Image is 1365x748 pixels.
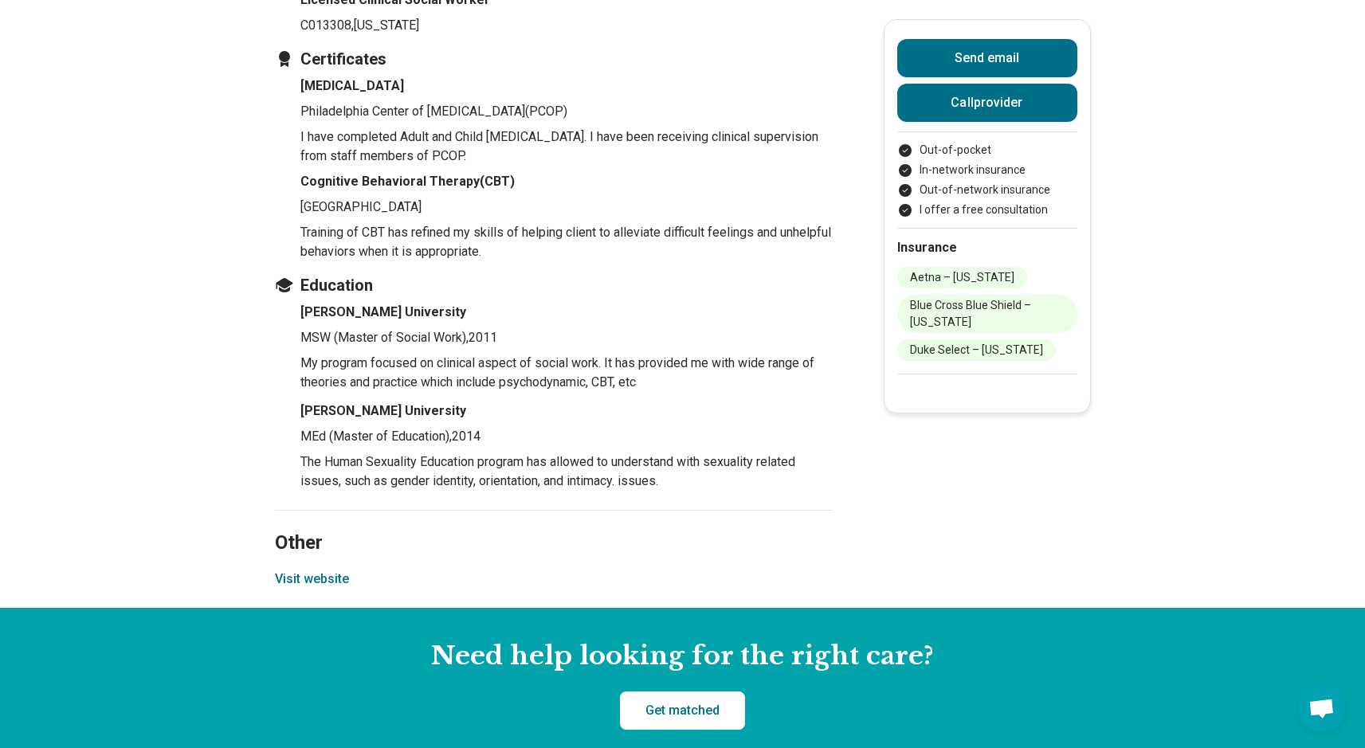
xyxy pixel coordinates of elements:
[300,303,833,322] h4: [PERSON_NAME] University
[897,84,1077,122] button: Callprovider
[897,267,1027,288] li: Aetna – [US_STATE]
[897,238,1077,257] h2: Insurance
[620,691,745,730] a: Get matched
[300,76,833,96] h4: [MEDICAL_DATA]
[300,16,833,35] p: C013308
[300,102,833,121] p: Philadelphia Center of [MEDICAL_DATA](PCOP)
[300,354,833,392] p: My program focused on clinical aspect of social work. It has provided me with wide range of theor...
[300,223,833,261] p: Training of CBT has refined my skills of helping client to alleviate difficult feelings and unhel...
[897,162,1077,178] li: In-network insurance
[300,401,833,421] h4: [PERSON_NAME] University
[300,427,833,446] p: MEd (Master of Education) , 2014
[897,339,1056,361] li: Duke Select – [US_STATE]
[897,142,1077,218] ul: Payment options
[300,198,833,217] p: [GEOGRAPHIC_DATA]
[1298,684,1346,732] div: Open chat
[275,274,833,296] h3: Education
[300,172,833,191] h4: Cognitive Behavioral Therapy(CBT)
[300,328,833,347] p: MSW (Master of Social Work) , 2011
[897,182,1077,198] li: Out-of-network insurance
[300,127,833,166] p: I have completed Adult and Child [MEDICAL_DATA]. I have been receiving clinical supervision from ...
[275,48,833,70] h3: Certificates
[897,142,1077,159] li: Out-of-pocket
[275,570,349,589] button: Visit website
[351,18,419,33] span: , [US_STATE]
[275,491,833,557] h2: Other
[897,202,1077,218] li: I offer a free consultation
[897,39,1077,77] button: Send email
[300,452,833,491] p: The Human Sexuality Education program has allowed to understand with sexuality related issues, su...
[897,295,1077,333] li: Blue Cross Blue Shield – [US_STATE]
[13,640,1352,673] h2: Need help looking for the right care?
